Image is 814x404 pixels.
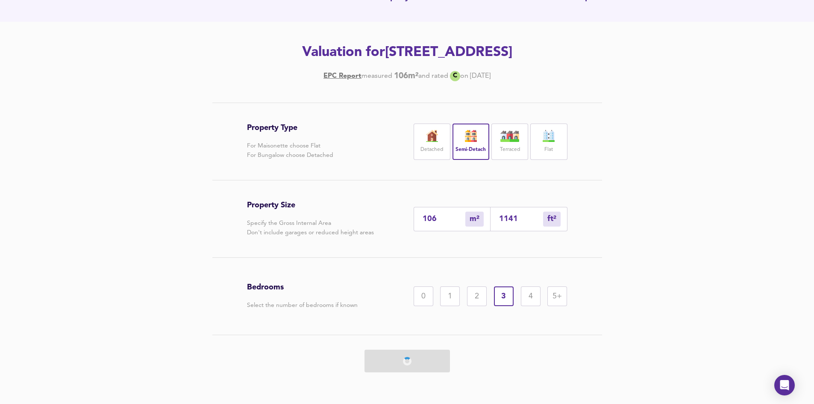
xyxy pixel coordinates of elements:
[414,286,433,306] div: 0
[414,124,450,160] div: Detached
[460,71,468,81] div: on
[499,215,543,224] input: Sqft
[500,144,520,155] label: Terraced
[394,71,418,81] b: 106 m²
[450,71,460,81] div: C
[247,218,374,237] p: Specify the Gross Internal Area Don't include garages or reduced height areas
[521,286,541,306] div: 4
[460,130,482,142] img: house-icon
[774,375,795,395] div: Open Intercom Messenger
[547,286,567,306] div: 5+
[491,124,528,160] div: Terraced
[530,124,567,160] div: Flat
[247,301,358,310] p: Select the number of bedrooms if known
[247,201,374,210] h3: Property Size
[247,283,358,292] h3: Bedrooms
[165,43,649,62] h2: Valuation for [STREET_ADDRESS]
[323,71,361,81] a: EPC Report
[247,141,333,160] p: For Maisonette choose Flat For Bungalow choose Detached
[494,286,514,306] div: 3
[544,144,553,155] label: Flat
[538,130,559,142] img: flat-icon
[421,130,443,142] img: house-icon
[420,144,443,155] label: Detached
[247,123,333,133] h3: Property Type
[455,144,486,155] label: Semi-Detach
[361,71,392,81] div: measured
[453,124,489,160] div: Semi-Detach
[440,286,460,306] div: 1
[423,215,465,224] input: Enter sqm
[543,212,561,227] div: m²
[467,286,487,306] div: 2
[465,212,484,227] div: m²
[323,71,491,81] div: [DATE]
[418,71,448,81] div: and rated
[499,130,520,142] img: house-icon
